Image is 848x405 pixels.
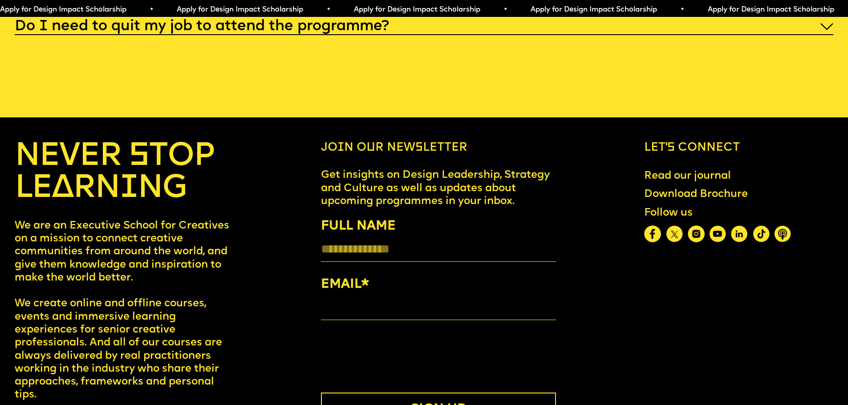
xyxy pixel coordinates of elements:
h4: NEVER STOP LEARNING [15,141,232,205]
a: Read our journal [638,164,737,188]
label: EMAIL [321,275,556,295]
span: • [678,6,682,13]
h6: Join our newsletter [321,141,556,155]
h5: Do I need to quit my job to attend the programme? [15,22,389,31]
a: Download Brochure [638,182,754,207]
p: Get insights on Design Leadership, Strategy and Culture as well as updates about upcoming program... [321,169,556,208]
iframe: reCAPTCHA [321,341,456,376]
span: • [501,6,505,13]
p: We are an Executive School for Creatives on a mission to connect creative communities from around... [15,220,232,402]
span: • [147,6,151,13]
h6: Let’s connect [644,141,833,155]
div: Follow us [644,207,791,220]
label: FULL NAME [321,217,556,237]
span: • [324,6,328,13]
